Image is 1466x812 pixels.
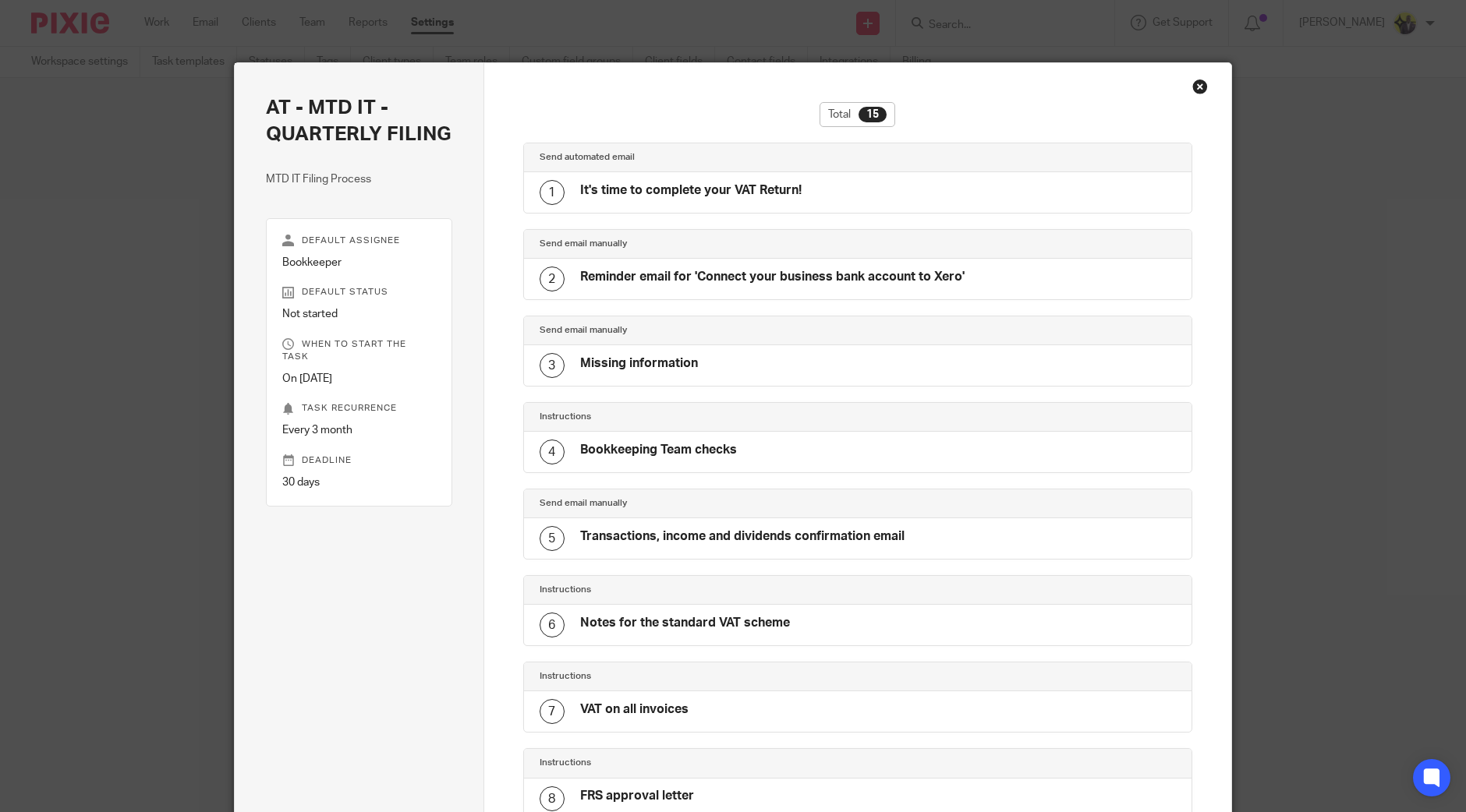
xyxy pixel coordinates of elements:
[540,180,565,205] div: 1
[540,526,565,551] div: 5
[580,615,790,631] h4: Notes for the standard VAT scheme
[282,422,436,438] p: Every 3 month
[859,107,887,122] div: 15
[282,306,436,322] p: Not started
[540,151,858,164] h4: Send automated email
[580,788,694,804] h4: FRS approval letter
[540,440,565,464] div: 4
[580,355,698,372] h4: Missing information
[580,701,689,718] h4: VAT on all invoices
[282,371,436,387] p: On [DATE]
[540,584,858,596] h4: Instructions
[282,235,436,247] p: Default assignee
[540,267,565,291] div: 2
[540,411,858,423] h4: Instructions
[540,238,858,250] h4: Send email manually
[282,338,436,363] p: When to start the task
[580,528,905,545] h4: Transactions, income and dividends confirmation email
[266,94,452,148] h2: AT - MTD IT - QUARTERLY FILING
[540,353,565,378] div: 3
[540,324,858,337] h4: Send email manually
[540,757,858,769] h4: Instructions
[282,475,436,490] p: 30 days
[540,699,565,724] div: 7
[1192,79,1208,94] div: Close this dialog window
[266,171,452,187] p: MTD IT Filing Process
[540,786,565,811] div: 8
[580,442,737,458] h4: Bookkeeping Team checks
[540,613,565,637] div: 6
[282,255,436,270] p: Bookkeeper
[580,269,965,285] h4: Reminder email for 'Connect your business bank account to Xero'
[282,454,436,467] p: Deadline
[282,402,436,415] p: Task recurrence
[540,670,858,683] h4: Instructions
[540,497,858,510] h4: Send email manually
[580,182,802,199] h4: It's time to complete your VAT Return!
[282,286,436,298] p: Default status
[820,102,895,127] div: Total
